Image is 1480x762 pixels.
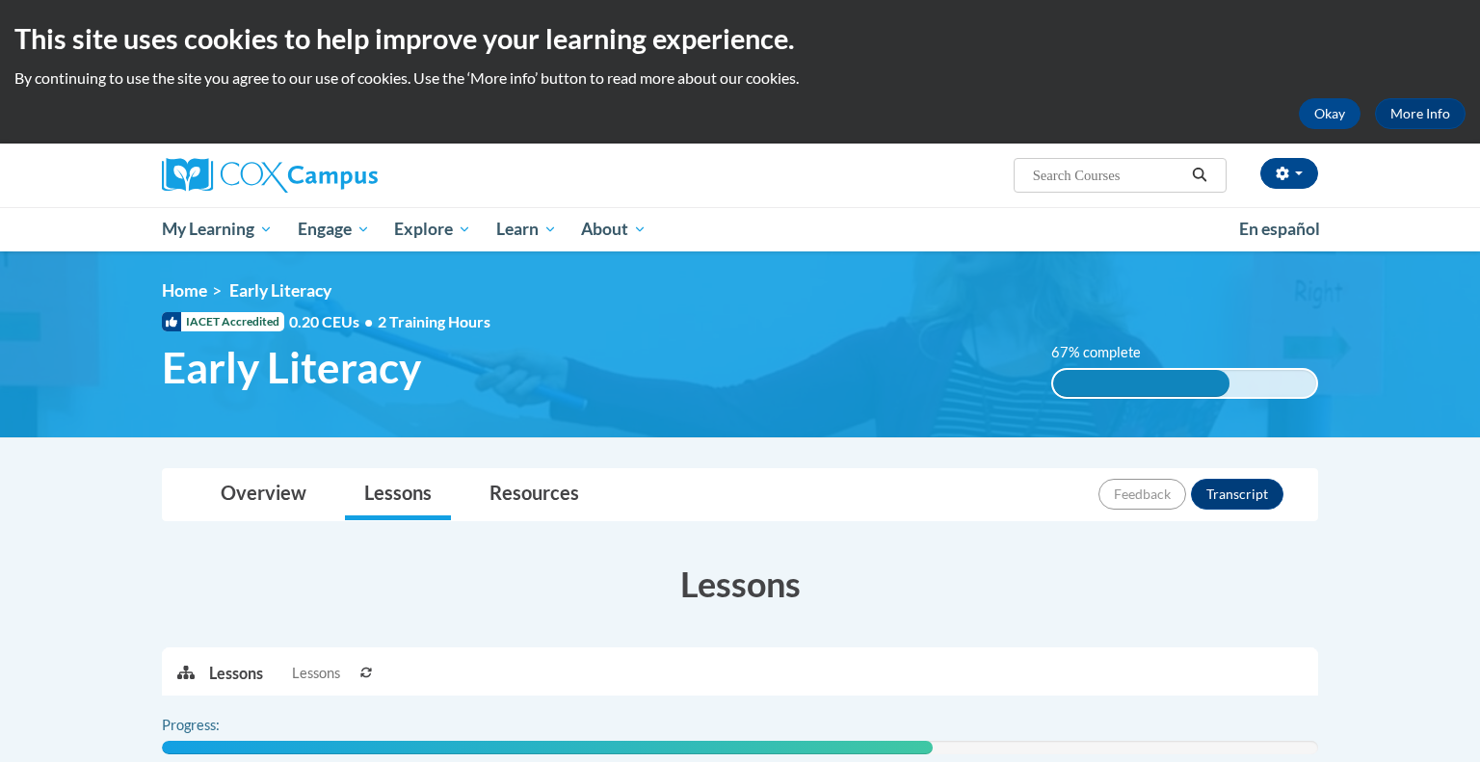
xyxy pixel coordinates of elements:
[162,312,284,331] span: IACET Accredited
[292,663,340,684] span: Lessons
[289,311,378,332] span: 0.20 CEUs
[14,19,1466,58] h2: This site uses cookies to help improve your learning experience.
[1031,164,1185,187] input: Search Courses
[1239,219,1320,239] span: En español
[470,469,598,520] a: Resources
[1098,479,1186,510] button: Feedback
[1375,98,1466,129] a: More Info
[162,560,1318,608] h3: Lessons
[345,469,451,520] a: Lessons
[149,207,285,251] a: My Learning
[162,218,273,241] span: My Learning
[1260,158,1318,189] button: Account Settings
[1053,370,1229,397] div: 67% complete
[209,663,263,684] p: Lessons
[162,342,421,393] span: Early Literacy
[484,207,569,251] a: Learn
[581,218,647,241] span: About
[298,218,370,241] span: Engage
[229,280,331,301] span: Early Literacy
[1051,342,1162,363] label: 67% complete
[162,280,207,301] a: Home
[14,67,1466,89] p: By continuing to use the site you agree to our use of cookies. Use the ‘More info’ button to read...
[378,312,490,330] span: 2 Training Hours
[382,207,484,251] a: Explore
[364,312,373,330] span: •
[1299,98,1361,129] button: Okay
[569,207,660,251] a: About
[162,158,378,193] img: Cox Campus
[394,218,471,241] span: Explore
[162,715,273,736] label: Progress:
[201,469,326,520] a: Overview
[133,207,1347,251] div: Main menu
[285,207,383,251] a: Engage
[1191,479,1283,510] button: Transcript
[162,158,528,193] a: Cox Campus
[1185,164,1214,187] button: Search
[1227,209,1333,250] a: En español
[496,218,557,241] span: Learn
